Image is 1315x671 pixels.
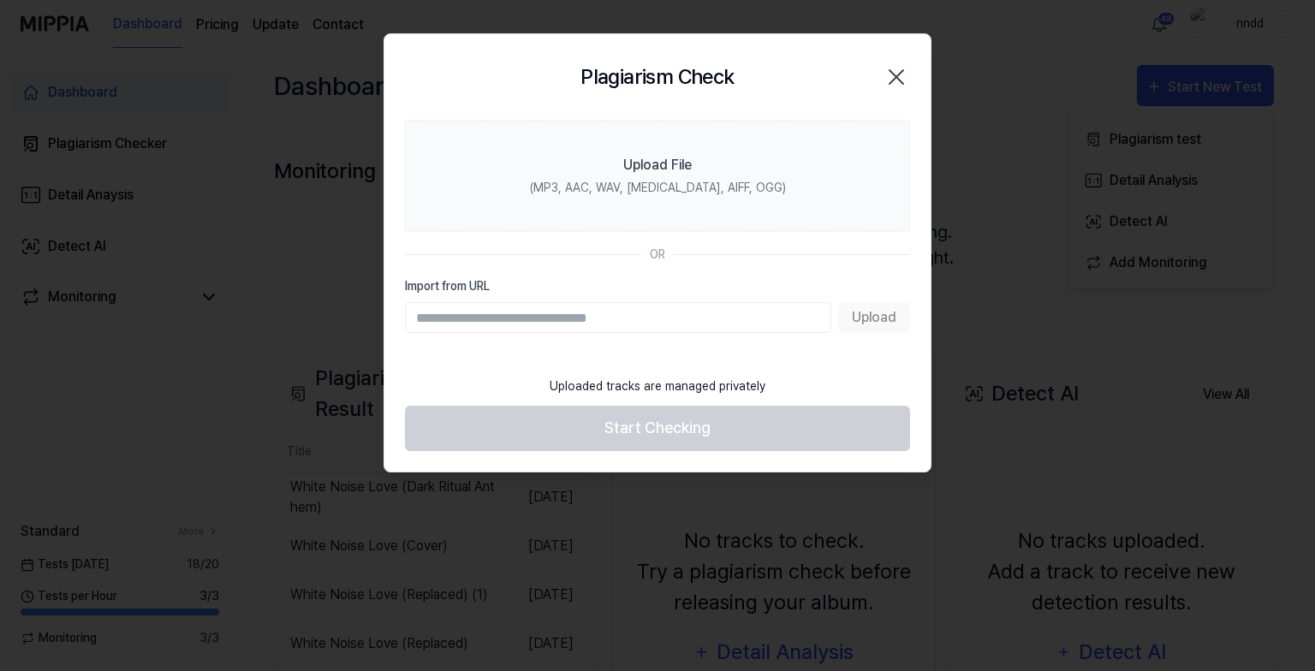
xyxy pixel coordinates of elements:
[539,367,776,406] div: Uploaded tracks are managed privately
[650,246,665,264] div: OR
[530,179,786,197] div: (MP3, AAC, WAV, [MEDICAL_DATA], AIFF, OGG)
[623,155,692,175] div: Upload File
[405,277,910,295] label: Import from URL
[580,62,734,92] h2: Plagiarism Check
